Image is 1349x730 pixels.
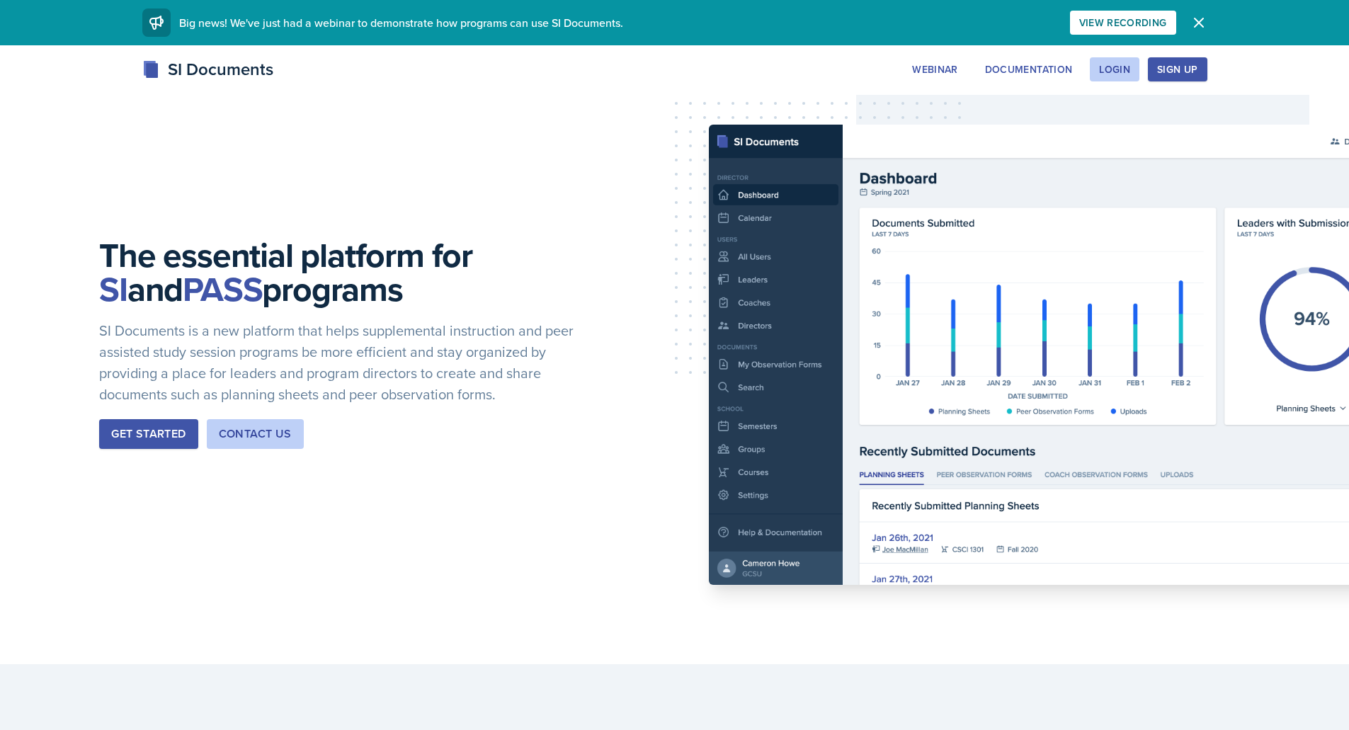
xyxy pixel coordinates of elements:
button: Documentation [976,57,1082,81]
button: View Recording [1070,11,1176,35]
div: Documentation [985,64,1073,75]
button: Contact Us [207,419,304,449]
button: Login [1090,57,1139,81]
span: Big news! We've just had a webinar to demonstrate how programs can use SI Documents. [179,15,623,30]
button: Sign Up [1148,57,1207,81]
div: SI Documents [142,57,273,82]
div: Webinar [912,64,957,75]
button: Webinar [903,57,967,81]
div: Login [1099,64,1130,75]
button: Get Started [99,419,198,449]
div: View Recording [1079,17,1167,28]
div: Sign Up [1157,64,1197,75]
div: Contact Us [219,426,292,443]
div: Get Started [111,426,186,443]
